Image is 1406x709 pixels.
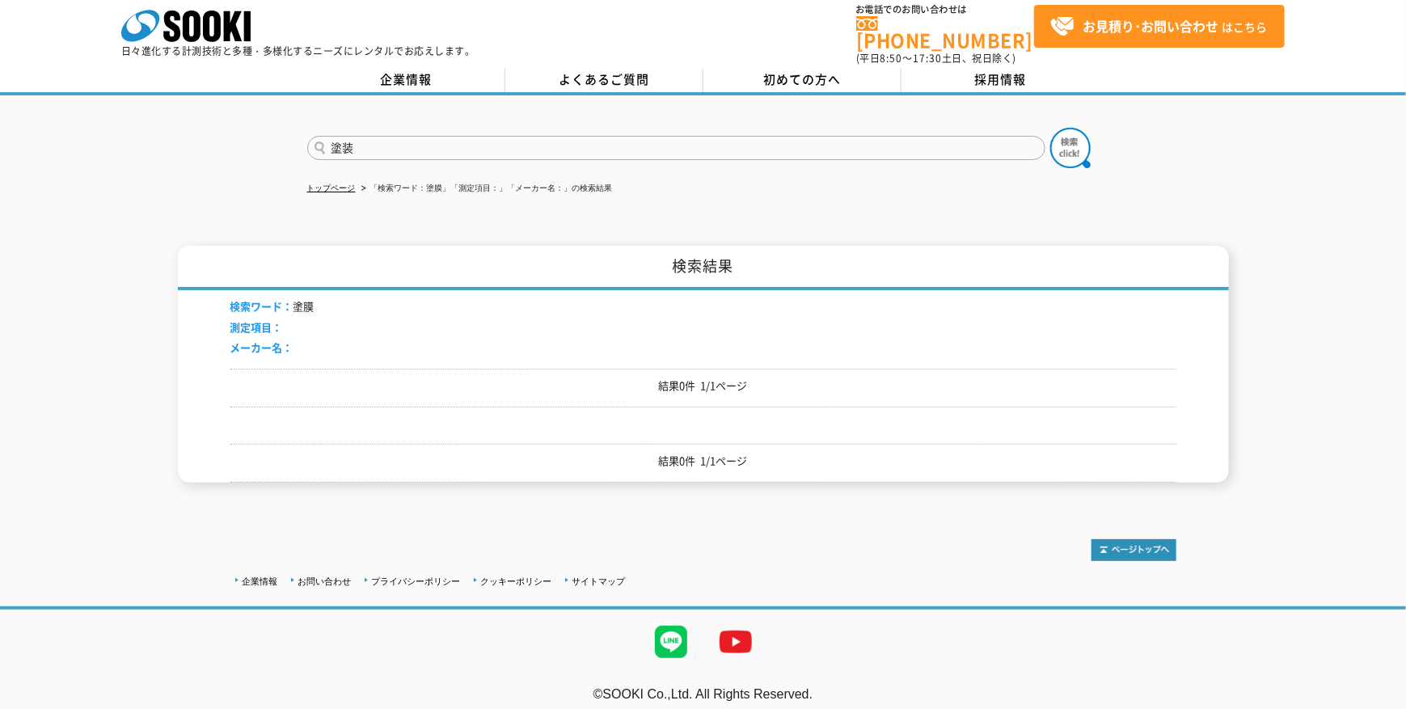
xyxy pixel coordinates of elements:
strong: お見積り･お問い合わせ [1083,16,1218,36]
span: 17:30 [913,51,942,65]
a: よくあるご質問 [505,68,703,92]
p: 結果0件 1/1ページ [230,378,1176,395]
li: 「検索ワード：塗膜」「測定項目：」「メーカー名：」の検索結果 [358,180,613,197]
a: お見積り･お問い合わせはこちら [1034,5,1285,48]
a: 採用情報 [901,68,1100,92]
li: 塗膜 [230,298,315,315]
a: 初めての方へ [703,68,901,92]
a: [PHONE_NUMBER] [856,16,1034,49]
p: 結果0件 1/1ページ [230,453,1176,470]
p: 日々進化する計測技術と多種・多様化するニーズにレンタルでお応えします。 [121,46,475,56]
span: 検索ワード： [230,298,293,314]
span: 初めての方へ [763,70,841,88]
input: 商品名、型式、NETIS番号を入力してください [307,136,1045,160]
a: トップページ [307,184,356,192]
a: サイトマップ [572,576,626,586]
span: メーカー名： [230,340,293,355]
img: LINE [639,610,703,674]
img: トップページへ [1091,539,1176,561]
span: (平日 ～ 土日、祝日除く) [856,51,1016,65]
span: 8:50 [880,51,903,65]
span: お電話でのお問い合わせは [856,5,1034,15]
span: はこちら [1050,15,1267,39]
a: プライバシーポリシー [372,576,461,586]
a: 企業情報 [243,576,278,586]
img: btn_search.png [1050,128,1091,168]
a: お問い合わせ [298,576,352,586]
img: YouTube [703,610,768,674]
h1: 検索結果 [178,246,1229,290]
a: 企業情報 [307,68,505,92]
a: クッキーポリシー [481,576,552,586]
span: 測定項目： [230,319,283,335]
